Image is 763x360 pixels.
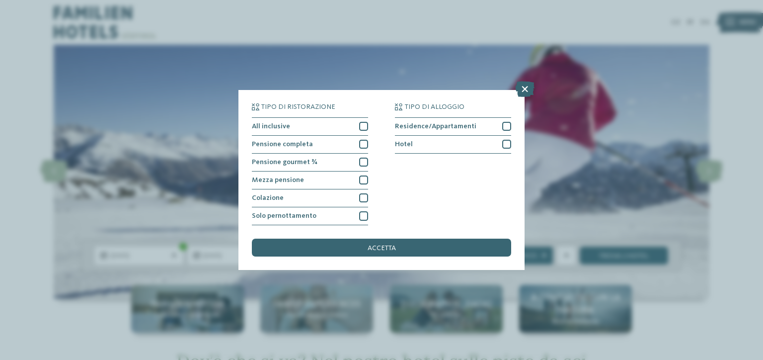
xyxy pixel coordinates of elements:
[252,123,290,130] span: All inclusive
[252,194,284,201] span: Colazione
[395,123,476,130] span: Residence/Appartamenti
[252,159,317,166] span: Pensione gourmet ¾
[395,141,413,148] span: Hotel
[252,212,316,219] span: Solo pernottamento
[252,177,304,183] span: Mezza pensione
[368,245,396,252] span: accetta
[405,103,464,110] span: Tipo di alloggio
[261,103,335,110] span: Tipo di ristorazione
[252,141,313,148] span: Pensione completa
